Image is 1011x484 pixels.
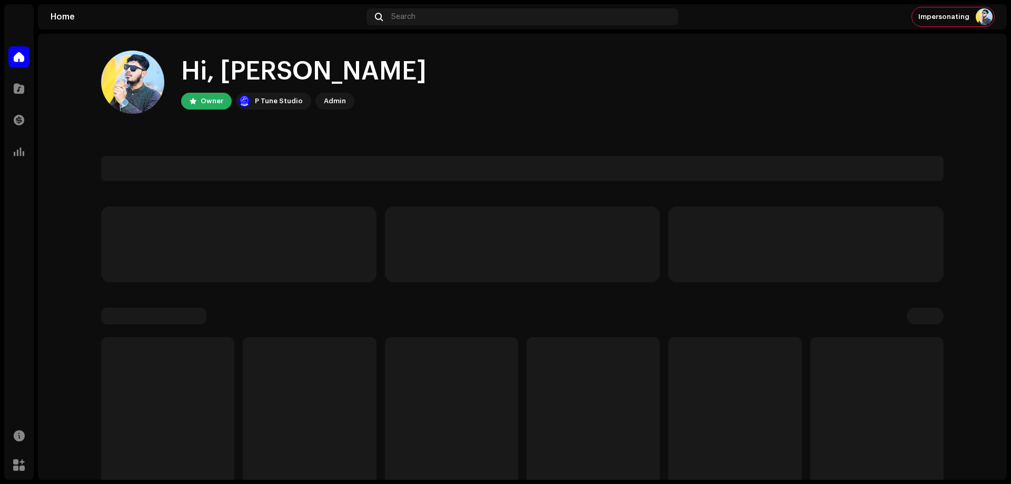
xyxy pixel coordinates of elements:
div: Admin [324,95,346,107]
span: Search [391,13,415,21]
span: Impersonating [918,13,969,21]
img: 07da45de-2897-499d-9d2f-cb8c8761d55c [101,51,164,114]
img: 07da45de-2897-499d-9d2f-cb8c8761d55c [976,8,993,25]
div: Home [51,13,362,21]
div: Hi, [PERSON_NAME] [181,55,427,88]
img: a1dd4b00-069a-4dd5-89ed-38fbdf7e908f [238,95,251,107]
div: P Tune Studio [255,95,303,107]
div: Owner [201,95,223,107]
